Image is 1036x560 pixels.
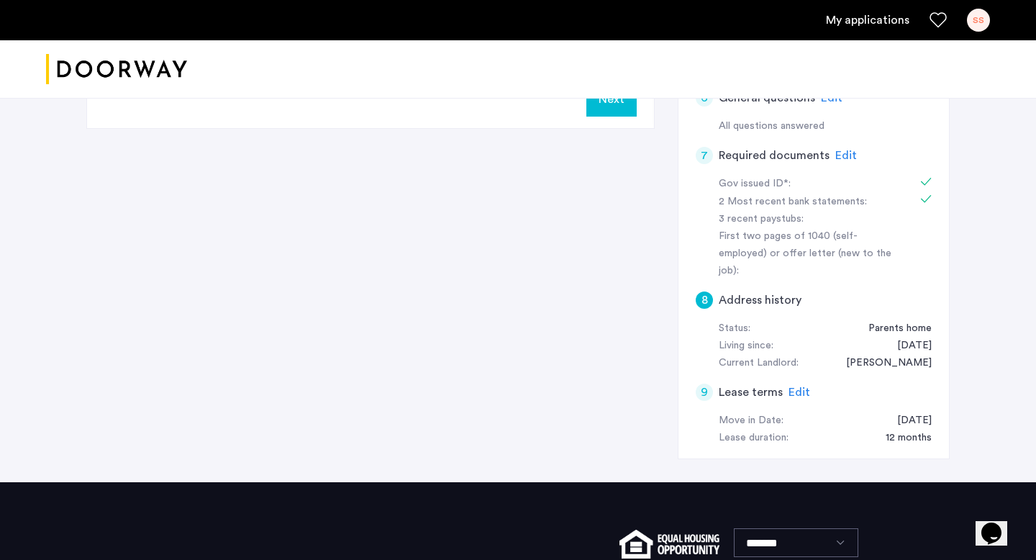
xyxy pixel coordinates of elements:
[930,12,947,29] a: Favorites
[789,387,810,398] span: Edit
[586,82,637,117] button: Next
[719,338,773,355] div: Living since:
[719,384,783,401] h5: Lease terms
[619,530,719,559] img: equal-housing.png
[976,502,1022,546] iframe: chat widget
[696,292,713,309] div: 8
[719,147,830,164] h5: Required documents
[696,147,713,164] div: 7
[719,320,750,338] div: Status:
[719,194,900,211] div: 2 Most recent bank statements:
[719,292,801,309] h5: Address history
[719,118,932,135] div: All questions answered
[599,91,624,108] span: Next
[719,176,900,193] div: Gov issued ID*:
[835,150,857,161] span: Edit
[883,338,932,355] div: 09/01/2003
[883,412,932,430] div: 09/12/2025
[696,384,713,401] div: 9
[719,412,783,430] div: Move in Date:
[46,42,187,96] a: Cazamio logo
[719,228,900,280] div: First two pages of 1040 (self-employed) or offer letter (new to the job):
[854,320,932,338] div: Parents home
[719,355,799,372] div: Current Landlord:
[832,355,932,372] div: Madhu Sindhuvalli
[734,528,858,557] select: Language select
[719,430,789,447] div: Lease duration:
[967,9,990,32] div: SS
[871,430,932,447] div: 12 months
[821,92,842,104] span: Edit
[46,42,187,96] img: logo
[826,12,909,29] a: My application
[719,211,900,228] div: 3 recent paystubs:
